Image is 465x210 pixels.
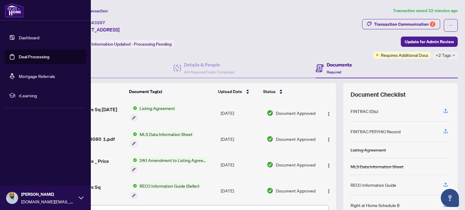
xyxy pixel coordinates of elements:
[130,183,202,199] button: Status IconRECO Information Guide (Seller)
[436,52,451,59] span: +2 Tags
[6,192,18,204] img: Profile Icon
[130,131,195,147] button: Status IconMLS Data Information Sheet
[326,163,331,168] img: Logo
[21,191,76,198] span: [PERSON_NAME]
[75,8,108,14] span: View Transaction
[130,105,137,111] img: Status Icon
[263,88,275,95] span: Status
[452,54,455,57] span: down
[351,163,404,170] div: MLS Data Information Sheet
[324,134,334,144] button: Logo
[55,83,127,100] th: (7) File Name
[137,157,209,163] span: 240 Amendment to Listing Agreement - Authority to Offer for Sale Price Change/Extension/Amendment(s)
[58,183,126,198] span: 1528 Avonmore Sq [DATE].pdf
[374,19,435,29] div: Transaction Communication
[75,26,120,33] span: [STREET_ADDRESS]
[324,160,334,170] button: Logo
[401,37,458,47] button: Update for Admin Review
[19,73,55,79] a: Mortgage Referrals
[327,70,341,74] span: Required
[351,90,406,99] span: Document Checklist
[276,187,315,194] span: Document Approved
[218,178,264,204] td: [DATE]
[430,21,435,27] div: 2
[218,100,264,126] td: [DATE]
[184,61,234,68] h4: Details & People
[267,161,273,168] img: Document Status
[218,152,264,178] td: [DATE]
[19,54,49,60] a: Deal Processing
[137,183,202,189] span: RECO Information Guide (Seller)
[267,110,273,116] img: Document Status
[261,83,316,100] th: Status
[91,20,105,25] span: 43287
[393,7,458,14] article: Transaction saved 32 minutes ago
[130,183,137,189] img: Status Icon
[137,105,177,111] span: Listing Agreement
[19,35,39,40] a: Dashboard
[276,110,315,116] span: Document Approved
[276,136,315,142] span: Document Approved
[362,19,440,29] button: Transaction Communication2
[324,186,334,195] button: Logo
[130,131,137,137] img: Status Icon
[381,52,428,58] span: Requires Additional Docs
[137,131,195,137] span: MLS Data Information Sheet
[351,202,400,208] div: Right at Home Schedule B
[405,37,454,47] span: Update for Admin Review
[58,106,126,120] span: 1528 Avonmore Sq [DATE] 1.pdf
[351,182,396,188] div: RECO Information Guide
[130,157,137,163] img: Status Icon
[326,137,331,142] img: Logo
[276,161,315,168] span: Document Approved
[19,92,82,99] span: rLearning
[216,83,261,100] th: Upload Date
[184,70,234,74] span: 4/4 Required Fields Completed
[324,108,334,118] button: Logo
[441,189,459,207] button: Open asap
[449,23,453,27] span: ellipsis
[351,128,401,135] div: FINTRAC PEP/HIO Record
[130,105,177,121] button: Status IconListing Agreement
[21,198,76,205] span: [DOMAIN_NAME][EMAIL_ADDRESS][DOMAIN_NAME]
[127,83,216,100] th: Document Tag(s)
[91,41,172,47] span: Information Updated - Processing Pending
[5,3,24,18] img: logo
[267,136,273,142] img: Document Status
[218,88,242,95] span: Upload Date
[326,189,331,194] img: Logo
[351,108,378,115] div: FINTRAC ID(s)
[326,111,331,116] img: Logo
[351,147,386,153] div: Listing Agreement
[58,157,126,172] span: 1528 Avonmore _ Price change.pdf
[218,126,264,152] td: [DATE]
[327,61,352,68] h4: Documents
[267,187,273,194] img: Document Status
[75,40,174,48] div: Status:
[130,157,209,173] button: Status Icon240 Amendment to Listing Agreement - Authority to Offer for Sale Price Change/Extensio...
